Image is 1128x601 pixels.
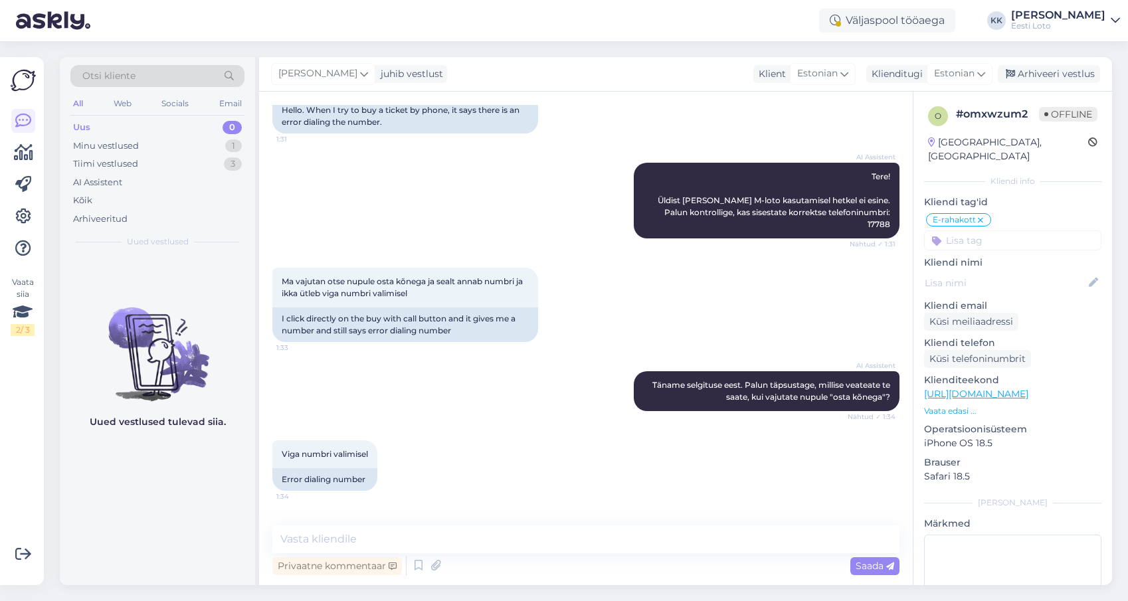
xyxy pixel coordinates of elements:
p: Kliendi telefon [924,336,1101,350]
div: Väljaspool tööaega [819,9,955,33]
div: Eesti Loto [1011,21,1105,31]
img: Askly Logo [11,68,36,93]
div: 1 [225,139,242,153]
div: juhib vestlust [375,67,443,81]
span: Saada [856,560,894,572]
div: 0 [223,121,242,134]
div: Vaata siia [11,276,35,336]
div: Web [111,95,134,112]
div: KK [987,11,1006,30]
p: Kliendi nimi [924,256,1101,270]
span: 1:33 [276,343,326,353]
div: Privaatne kommentaar [272,557,402,575]
span: Nähtud ✓ 1:31 [846,239,895,249]
div: Tiimi vestlused [73,157,138,171]
div: Klient [753,67,786,81]
div: I click directly on the buy with call button and it gives me a number and still says error dialin... [272,307,538,342]
div: All [70,95,86,112]
span: Viga numbri valimisel [282,449,368,459]
p: Märkmed [924,517,1101,531]
p: Vaata edasi ... [924,405,1101,417]
p: Klienditeekond [924,373,1101,387]
input: Lisa tag [924,230,1101,250]
div: Klienditugi [866,67,923,81]
span: Estonian [934,66,975,81]
span: Ma vajutan otse nupule osta kõnega ja sealt annab numbri ja ikka ütleb viga numbri valimisel [282,276,525,298]
span: Täname selgituse eest. Palun täpsustage, millise veateate te saate, kui vajutate nupule "osta kõn... [652,380,892,402]
p: Kliendi tag'id [924,195,1101,209]
div: Arhiveeri vestlus [998,65,1100,83]
p: Operatsioonisüsteem [924,422,1101,436]
div: Minu vestlused [73,139,139,153]
div: Email [217,95,244,112]
span: Otsi kliente [82,69,136,83]
p: Brauser [924,456,1101,470]
a: [PERSON_NAME]Eesti Loto [1011,10,1120,31]
span: Tere! Üldist [PERSON_NAME] M-loto kasutamisel hetkel ei esine. Palun kontrollige, kas sisestate k... [658,171,892,229]
img: No chats [60,284,255,403]
div: Kliendi info [924,175,1101,187]
div: 2 / 3 [11,324,35,336]
div: Hello. When I try to buy a ticket by phone, it says there is an error dialing the number. [272,99,538,133]
span: Nähtud ✓ 1:34 [846,412,895,422]
div: [GEOGRAPHIC_DATA], [GEOGRAPHIC_DATA] [928,135,1088,163]
span: AI Assistent [846,361,895,371]
span: Offline [1039,107,1097,122]
div: 3 [224,157,242,171]
div: AI Assistent [73,176,122,189]
div: Kõik [73,194,92,207]
span: o [935,111,941,121]
a: [URL][DOMAIN_NAME] [924,388,1028,400]
div: [PERSON_NAME] [1011,10,1105,21]
div: Arhiveeritud [73,213,128,226]
span: Uued vestlused [127,236,189,248]
div: # omxwzum2 [956,106,1039,122]
input: Lisa nimi [925,276,1086,290]
span: E-rahakott [933,216,976,224]
p: Kliendi email [924,299,1101,313]
div: Küsi telefoninumbrit [924,350,1031,368]
div: Küsi meiliaadressi [924,313,1018,331]
span: AI Assistent [846,152,895,162]
div: Socials [159,95,191,112]
p: iPhone OS 18.5 [924,436,1101,450]
p: Safari 18.5 [924,470,1101,483]
div: Uus [73,121,90,134]
div: Error dialing number [272,468,377,491]
span: [PERSON_NAME] [278,66,357,81]
span: 1:34 [276,491,326,501]
span: 1:31 [276,134,326,144]
div: [PERSON_NAME] [924,497,1101,509]
p: Uued vestlused tulevad siia. [90,415,226,429]
span: Estonian [797,66,838,81]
